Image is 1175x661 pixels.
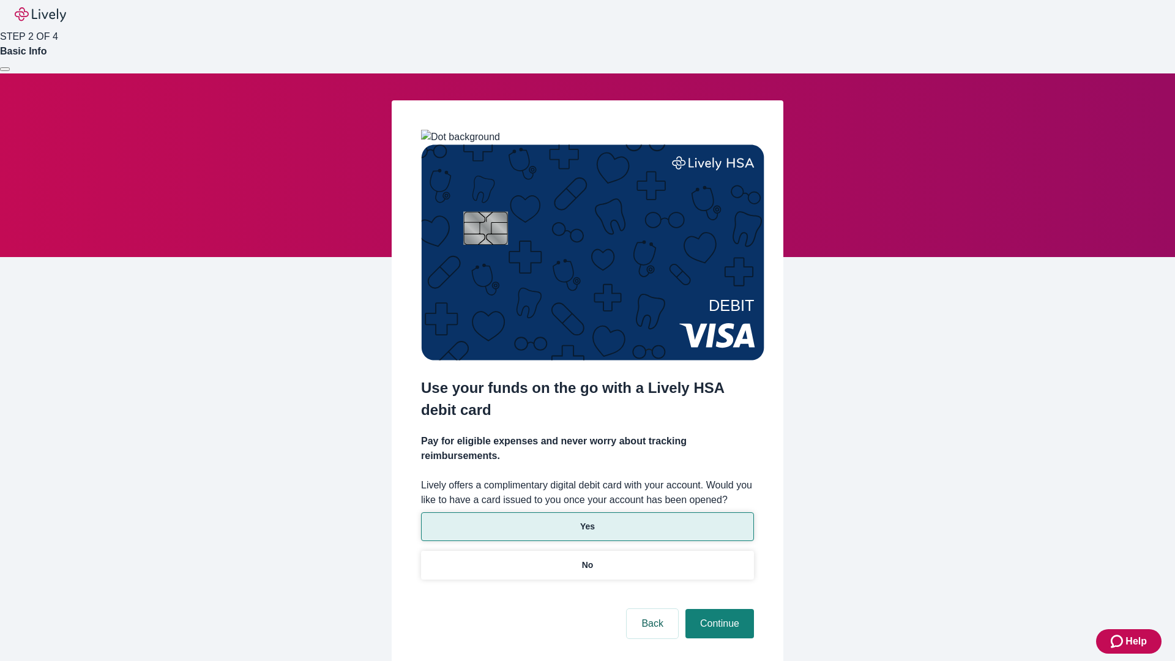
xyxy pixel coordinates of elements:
[627,609,678,638] button: Back
[421,130,500,144] img: Dot background
[15,7,66,22] img: Lively
[1096,629,1162,654] button: Zendesk support iconHelp
[421,512,754,541] button: Yes
[580,520,595,533] p: Yes
[582,559,594,572] p: No
[1111,634,1125,649] svg: Zendesk support icon
[685,609,754,638] button: Continue
[421,478,754,507] label: Lively offers a complimentary digital debit card with your account. Would you like to have a card...
[421,144,764,360] img: Debit card
[1125,634,1147,649] span: Help
[421,377,754,421] h2: Use your funds on the go with a Lively HSA debit card
[421,551,754,580] button: No
[421,434,754,463] h4: Pay for eligible expenses and never worry about tracking reimbursements.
